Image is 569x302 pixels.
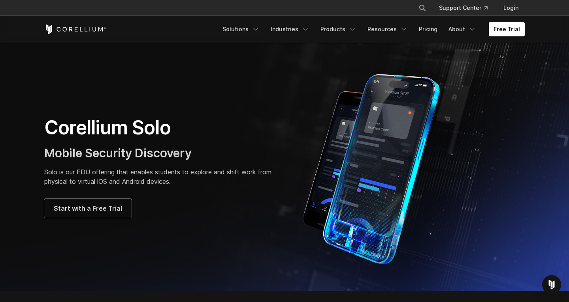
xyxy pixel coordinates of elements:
img: Corellium Solo for mobile app security solutions [292,68,462,266]
a: Corellium Home [44,25,107,34]
a: Free Trial [489,22,525,36]
h1: Corellium Solo [44,116,277,140]
a: Login [497,1,525,15]
a: Industries [266,22,314,36]
span: Mobile Security Discovery [44,146,192,160]
span: Start with a Free Trial [54,204,122,213]
div: Open Intercom Messenger [542,275,561,294]
div: Navigation Menu [409,1,525,15]
a: Start with a Free Trial [44,199,132,218]
a: Support Center [433,1,494,15]
a: Pricing [414,22,442,36]
a: Resources [363,22,413,36]
a: Products [316,22,361,36]
a: About [444,22,481,36]
p: Solo is our EDU offering that enables students to explore and shift work from physical to virtual... [44,167,277,186]
div: Navigation Menu [218,22,525,36]
a: Solutions [218,22,264,36]
button: Search [415,1,430,15]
